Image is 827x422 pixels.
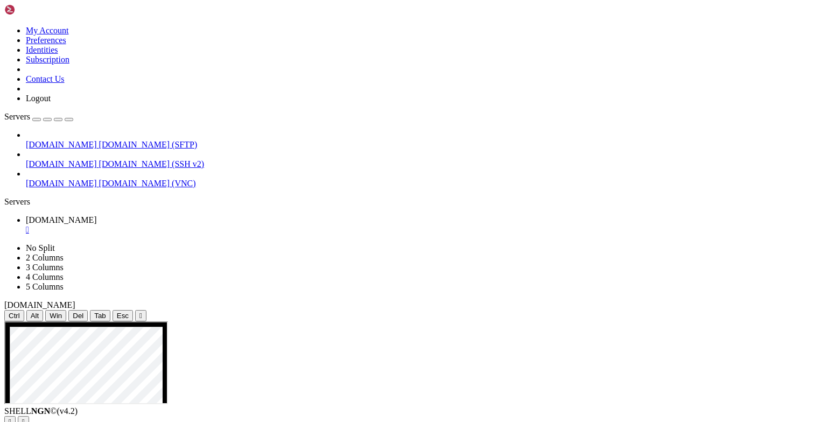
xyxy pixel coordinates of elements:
[45,310,66,321] button: Win
[26,55,69,64] a: Subscription
[26,215,823,235] a: h.ycloud.info
[94,312,106,320] span: Tab
[4,197,823,207] div: Servers
[139,312,142,320] div: 
[26,26,69,35] a: My Account
[99,140,198,149] span: [DOMAIN_NAME] (SFTP)
[68,310,88,321] button: Del
[26,310,44,321] button: Alt
[4,4,66,15] img: Shellngn
[50,312,62,320] span: Win
[99,179,196,188] span: [DOMAIN_NAME] (VNC)
[117,312,129,320] span: Esc
[4,112,73,121] a: Servers
[31,312,39,320] span: Alt
[26,159,97,168] span: [DOMAIN_NAME]
[26,94,51,103] a: Logout
[26,140,97,149] span: [DOMAIN_NAME]
[113,310,133,321] button: Esc
[26,74,65,83] a: Contact Us
[26,282,64,291] a: 5 Columns
[26,159,823,169] a: [DOMAIN_NAME] [DOMAIN_NAME] (SSH v2)
[26,179,823,188] a: [DOMAIN_NAME] [DOMAIN_NAME] (VNC)
[26,130,823,150] li: [DOMAIN_NAME] [DOMAIN_NAME] (SFTP)
[26,179,97,188] span: [DOMAIN_NAME]
[26,36,66,45] a: Preferences
[26,225,823,235] a: 
[4,300,75,310] span: [DOMAIN_NAME]
[26,243,55,252] a: No Split
[99,159,205,168] span: [DOMAIN_NAME] (SSH v2)
[90,310,110,321] button: Tab
[26,253,64,262] a: 2 Columns
[26,150,823,169] li: [DOMAIN_NAME] [DOMAIN_NAME] (SSH v2)
[9,312,20,320] span: Ctrl
[4,406,78,416] span: SHELL ©
[26,140,823,150] a: [DOMAIN_NAME] [DOMAIN_NAME] (SFTP)
[26,215,97,224] span: [DOMAIN_NAME]
[26,272,64,282] a: 4 Columns
[4,310,24,321] button: Ctrl
[26,45,58,54] a: Identities
[26,263,64,272] a: 3 Columns
[73,312,83,320] span: Del
[4,112,30,121] span: Servers
[26,169,823,188] li: [DOMAIN_NAME] [DOMAIN_NAME] (VNC)
[135,310,146,321] button: 
[57,406,78,416] span: 4.2.0
[31,406,51,416] b: NGN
